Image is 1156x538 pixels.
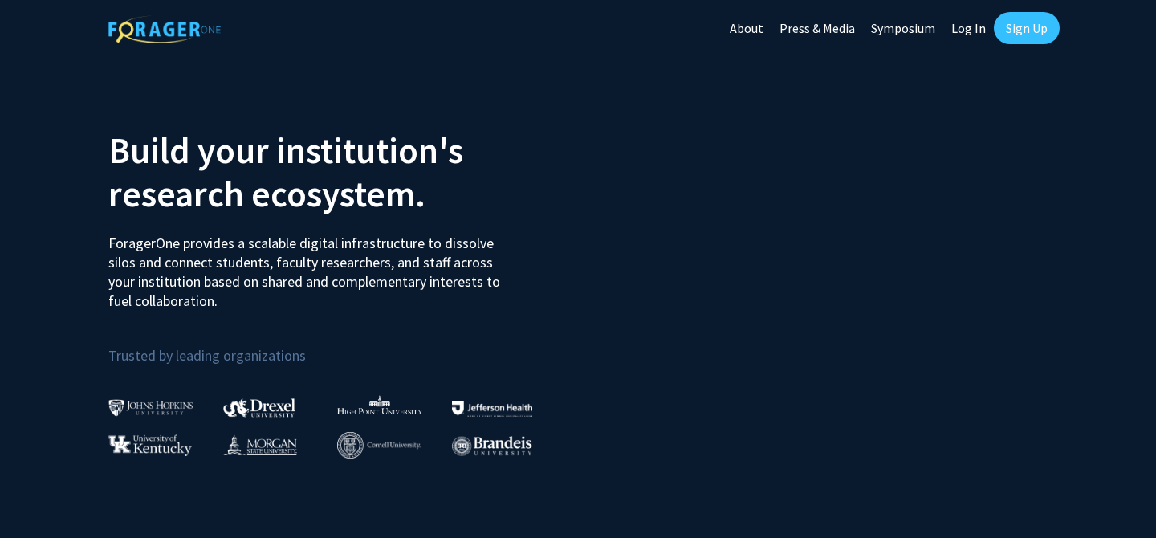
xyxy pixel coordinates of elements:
img: Thomas Jefferson University [452,401,532,416]
a: Sign Up [994,12,1060,44]
p: ForagerOne provides a scalable digital infrastructure to dissolve silos and connect students, fac... [108,222,511,311]
img: ForagerOne Logo [108,15,221,43]
img: University of Kentucky [108,434,192,456]
img: Morgan State University [223,434,297,455]
img: Drexel University [223,398,295,417]
img: Johns Hopkins University [108,399,193,416]
h2: Build your institution's research ecosystem. [108,128,566,215]
img: High Point University [337,395,422,414]
p: Trusted by leading organizations [108,324,566,368]
img: Brandeis University [452,436,532,456]
img: Cornell University [337,432,421,459]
